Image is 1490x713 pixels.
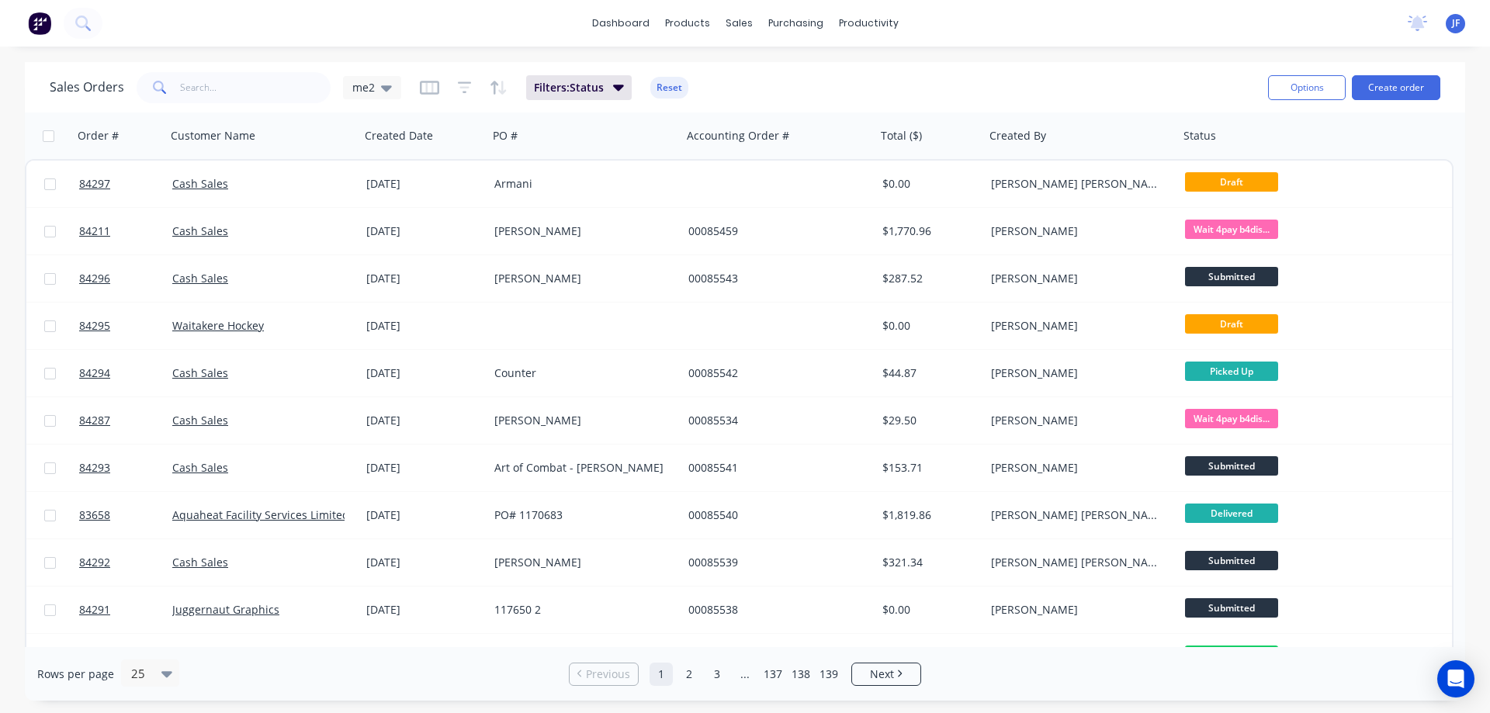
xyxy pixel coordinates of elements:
span: JF [1452,16,1460,30]
a: Aquaheat Facility Services Limited [172,507,349,522]
div: [PERSON_NAME] [991,271,1163,286]
div: [PERSON_NAME] [991,318,1163,334]
div: [DATE] [366,365,482,381]
div: purchasing [761,12,831,35]
div: [PERSON_NAME] [494,271,667,286]
span: Draft [1185,172,1278,192]
div: productivity [831,12,906,35]
div: [PERSON_NAME] [991,223,1163,239]
a: Page 2 [677,663,701,686]
div: 117650 2 [494,602,667,618]
div: [DATE] [366,602,482,618]
div: PO# 1170683 [494,507,667,523]
div: $0.00 [882,318,974,334]
span: 84295 [79,318,110,334]
span: Submitted [1185,598,1278,618]
div: $0.00 [882,602,974,618]
a: 84295 [79,303,172,349]
div: 00085543 [688,271,861,286]
a: Cash Sales [172,271,228,286]
span: 84296 [79,271,110,286]
span: me2 [352,79,375,95]
div: Armani [494,176,667,192]
span: Ready for Pick ... [1185,646,1278,665]
div: [PERSON_NAME] [991,365,1163,381]
a: Cash Sales [172,460,228,475]
div: 00085542 [688,365,861,381]
a: Waitakere Hockey [172,318,264,333]
button: Create order [1352,75,1440,100]
div: 00085534 [688,413,861,428]
a: 84287 [79,397,172,444]
span: 84297 [79,176,110,192]
div: $29.50 [882,413,974,428]
div: 00085541 [688,460,861,476]
span: Next [870,666,894,682]
a: Page 137 [761,663,785,686]
a: Page 139 [817,663,840,686]
a: 84211 [79,208,172,254]
span: 84294 [79,365,110,381]
span: Wait 4pay b4dis... [1185,220,1278,239]
span: Picked Up [1185,362,1278,381]
div: Created By [989,128,1046,144]
span: Submitted [1185,456,1278,476]
div: $321.34 [882,555,974,570]
div: [PERSON_NAME] [PERSON_NAME] [991,507,1163,523]
span: 84293 [79,460,110,476]
div: Open Intercom Messenger [1437,660,1474,697]
div: $1,819.86 [882,507,974,523]
span: Submitted [1185,551,1278,570]
a: 84294 [79,350,172,396]
a: 84290 [79,634,172,680]
div: products [657,12,718,35]
a: 84296 [79,255,172,302]
span: Rows per page [37,666,114,682]
ul: Pagination [563,663,927,686]
div: [DATE] [366,460,482,476]
span: Wait 4pay b4dis... [1185,409,1278,428]
button: Filters:Status [526,75,632,100]
div: Order # [78,128,119,144]
div: Accounting Order # [687,128,789,144]
a: Cash Sales [172,176,228,191]
a: 84293 [79,445,172,491]
a: Juggernaut Graphics [172,602,279,617]
a: Next page [852,666,920,682]
div: [DATE] [366,318,482,334]
div: 00085539 [688,555,861,570]
div: $287.52 [882,271,974,286]
img: Factory [28,12,51,35]
div: PO # [493,128,518,144]
div: [DATE] [366,555,482,570]
input: Search... [180,72,331,103]
div: 00085538 [688,602,861,618]
div: [PERSON_NAME] [PERSON_NAME] [991,176,1163,192]
span: Draft [1185,314,1278,334]
div: $1,770.96 [882,223,974,239]
div: Total ($) [881,128,922,144]
div: Created Date [365,128,433,144]
div: [PERSON_NAME] [991,460,1163,476]
div: Status [1183,128,1216,144]
div: 00085540 [688,507,861,523]
div: $44.87 [882,365,974,381]
a: Cash Sales [172,223,228,238]
a: Page 1 is your current page [650,663,673,686]
span: Delivered [1185,504,1278,523]
div: $153.71 [882,460,974,476]
div: [PERSON_NAME] [494,413,667,428]
a: 83658 [79,492,172,538]
a: Cash Sales [172,555,228,569]
div: [DATE] [366,413,482,428]
div: [DATE] [366,176,482,192]
div: [DATE] [366,271,482,286]
a: Cash Sales [172,413,228,427]
div: [DATE] [366,223,482,239]
div: 00085459 [688,223,861,239]
span: 84287 [79,413,110,428]
span: Filters: Status [534,80,604,95]
div: Art of Combat - [PERSON_NAME] [494,460,667,476]
div: [PERSON_NAME] [991,602,1163,618]
div: $0.00 [882,176,974,192]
